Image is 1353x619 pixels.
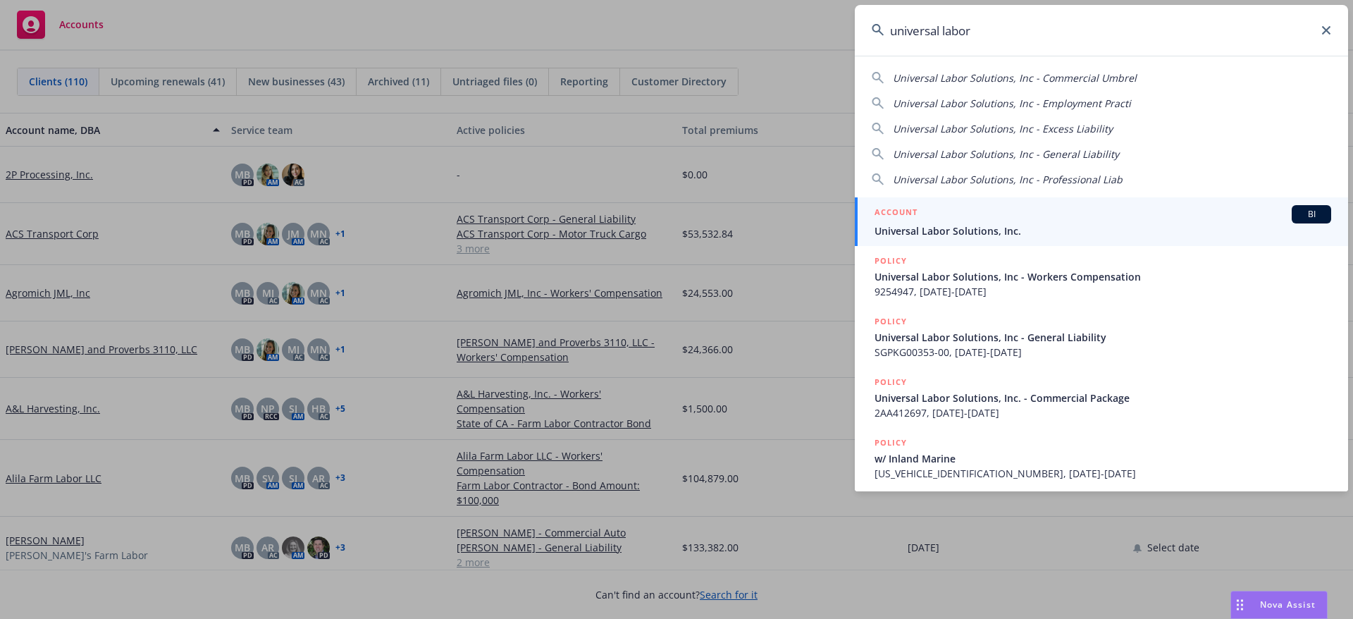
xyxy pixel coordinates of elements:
span: Universal Labor Solutions, Inc - Excess Liability [893,122,1113,135]
span: Universal Labor Solutions, Inc. - Commercial Package [875,391,1331,405]
a: ACCOUNTBIUniversal Labor Solutions, Inc. [855,197,1348,246]
span: Universal Labor Solutions, Inc - General Liability [893,147,1119,161]
a: POLICYUniversal Labor Solutions, Inc - Workers Compensation9254947, [DATE]-[DATE] [855,246,1348,307]
span: SGPKG00353-00, [DATE]-[DATE] [875,345,1331,360]
span: [US_VEHICLE_IDENTIFICATION_NUMBER], [DATE]-[DATE] [875,466,1331,481]
h5: POLICY [875,436,907,450]
span: Universal Labor Solutions, Inc - General Liability [875,330,1331,345]
span: Universal Labor Solutions, Inc - Workers Compensation [875,269,1331,284]
span: 2AA412697, [DATE]-[DATE] [875,405,1331,420]
h5: POLICY [875,375,907,389]
h5: ACCOUNT [875,205,918,222]
span: 9254947, [DATE]-[DATE] [875,284,1331,299]
span: BI [1297,208,1326,221]
button: Nova Assist [1230,591,1328,619]
span: Universal Labor Solutions, Inc. [875,223,1331,238]
a: POLICYUniversal Labor Solutions, Inc. - Commercial Package2AA412697, [DATE]-[DATE] [855,367,1348,428]
span: Nova Assist [1260,599,1316,611]
span: Universal Labor Solutions, Inc - Employment Practi [893,97,1131,110]
span: w/ Inland Marine [875,451,1331,466]
a: POLICYw/ Inland Marine[US_VEHICLE_IDENTIFICATION_NUMBER], [DATE]-[DATE] [855,428,1348,489]
input: Search... [855,5,1348,56]
a: POLICYUniversal Labor Solutions, Inc - General LiabilitySGPKG00353-00, [DATE]-[DATE] [855,307,1348,367]
h5: POLICY [875,314,907,329]
span: Universal Labor Solutions, Inc - Professional Liab [893,173,1123,186]
div: Drag to move [1231,592,1249,618]
h5: POLICY [875,254,907,268]
span: Universal Labor Solutions, Inc - Commercial Umbrel [893,71,1137,85]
